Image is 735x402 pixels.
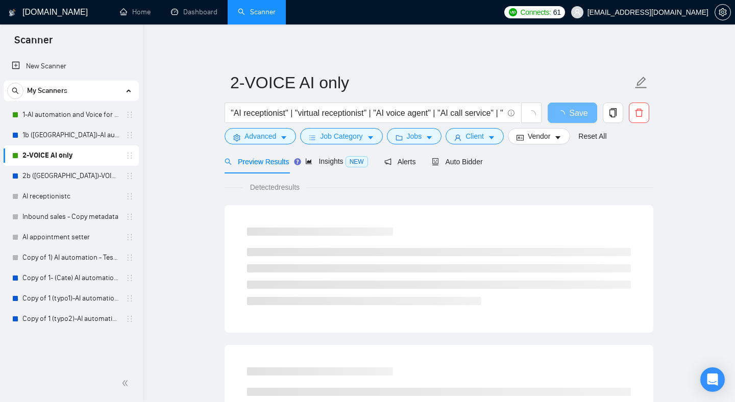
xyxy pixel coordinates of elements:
span: idcard [517,134,524,141]
a: AI receptionistc [22,186,119,207]
span: search [8,87,23,94]
span: bars [309,134,316,141]
span: search [225,158,232,165]
span: loading [527,110,536,119]
span: loading [557,110,569,118]
input: Scanner name... [230,70,632,95]
span: holder [126,274,134,282]
span: caret-down [488,134,495,141]
span: Vendor [528,131,550,142]
span: Scanner [6,33,61,54]
a: Reset All [578,131,606,142]
a: 2b ([GEOGRAPHIC_DATA])-VOICE AI only [22,166,119,186]
span: setting [715,8,730,16]
button: idcardVendorcaret-down [508,128,570,144]
span: user [454,134,461,141]
input: Search Freelance Jobs... [231,107,503,119]
span: caret-down [554,134,561,141]
span: holder [126,172,134,180]
span: 61 [553,7,561,18]
span: delete [629,108,649,117]
a: setting [715,8,731,16]
span: caret-down [280,134,287,141]
span: Alerts [384,158,416,166]
span: holder [126,131,134,139]
img: upwork-logo.png [509,8,517,16]
button: userClientcaret-down [446,128,504,144]
button: delete [629,103,649,123]
span: info-circle [508,110,514,116]
span: Job Category [320,131,362,142]
span: holder [126,233,134,241]
button: folderJobscaret-down [387,128,442,144]
button: setting [715,4,731,20]
span: caret-down [367,134,374,141]
a: Copy of 1 (typo2)-AI automation and Voice for CRM & Booking [22,309,119,329]
a: Copy of 1- (Cate) AI automation and Voice for CRM & Booking (different categories) [22,268,119,288]
span: holder [126,315,134,323]
li: New Scanner [4,56,139,77]
span: Auto Bidder [432,158,482,166]
a: Copy of 1 (typo1)-AI automation and Voice for CRM & Booking [22,288,119,309]
span: holder [126,192,134,200]
span: Connects: [520,7,551,18]
span: Preview Results [225,158,289,166]
span: user [574,9,581,16]
span: caret-down [426,134,433,141]
span: My Scanners [27,81,67,101]
span: NEW [346,156,368,167]
button: Save [548,103,597,123]
span: notification [384,158,391,165]
span: robot [432,158,439,165]
span: copy [603,108,623,117]
a: Copy of 1) AI automation - Testing something? [22,247,119,268]
button: barsJob Categorycaret-down [300,128,382,144]
span: folder [396,134,403,141]
span: Detected results [243,182,307,193]
span: holder [126,254,134,262]
a: 2-VOICE AI only [22,145,119,166]
a: 1-AI automation and Voice for CRM & Booking [22,105,119,125]
span: setting [233,134,240,141]
span: Client [465,131,484,142]
span: holder [126,294,134,303]
a: New Scanner [12,56,131,77]
span: Save [569,107,587,119]
div: Open Intercom Messenger [700,367,725,392]
div: Tooltip anchor [293,157,302,166]
span: Jobs [407,131,422,142]
button: settingAdvancedcaret-down [225,128,296,144]
span: Advanced [244,131,276,142]
span: holder [126,213,134,221]
button: search [7,83,23,99]
a: AI appointment setter [22,227,119,247]
a: Inbound sales - Copy metadata [22,207,119,227]
span: double-left [121,378,132,388]
span: area-chart [305,158,312,165]
a: homeHome [120,8,151,16]
a: searchScanner [238,8,276,16]
a: 1b ([GEOGRAPHIC_DATA])-AI automation and Voice for CRM & Booking [22,125,119,145]
span: holder [126,111,134,119]
li: My Scanners [4,81,139,329]
span: Insights [305,157,367,165]
a: dashboardDashboard [171,8,217,16]
span: edit [634,76,648,89]
span: holder [126,152,134,160]
img: logo [9,5,16,21]
button: copy [603,103,623,123]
